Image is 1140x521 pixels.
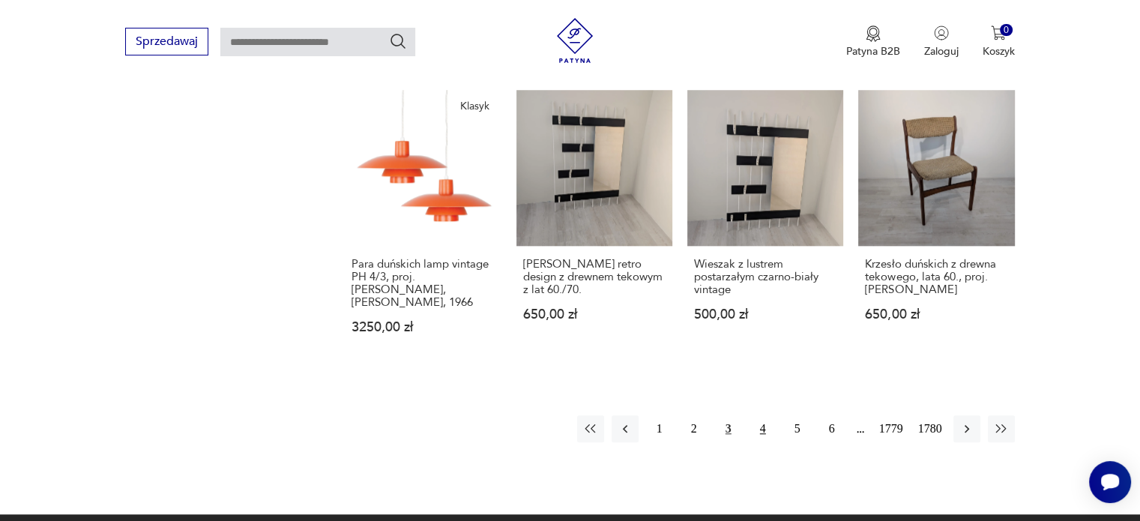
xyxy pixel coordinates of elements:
p: 650,00 zł [523,308,666,321]
h3: Krzesło duńskich z drewna tekowego, lata 60., proj. [PERSON_NAME] [865,258,1007,296]
a: Sprzedawaj [125,37,208,48]
p: 3250,00 zł [352,321,494,334]
button: 1 [646,415,673,442]
img: Ikonka użytkownika [934,25,949,40]
a: Ikona medaluPatyna B2B [846,25,900,58]
button: 2 [681,415,708,442]
h3: Para duńskich lamp vintage PH 4/3, proj. [PERSON_NAME], [PERSON_NAME], 1966 [352,258,494,309]
p: 500,00 zł [694,308,836,321]
p: Zaloguj [924,44,959,58]
img: Patyna - sklep z meblami i dekoracjami vintage [552,18,597,63]
button: 1780 [914,415,946,442]
button: 3 [715,415,742,442]
button: Zaloguj [924,25,959,58]
a: Wieszak retro design z drewnem tekowym z lat 60./70.[PERSON_NAME] retro design z drewnem tekowym ... [516,90,672,363]
p: Patyna B2B [846,44,900,58]
button: 1779 [875,415,907,442]
button: 6 [818,415,845,442]
h3: Wieszak z lustrem postarzałym czarno-biały vintage [694,258,836,296]
a: KlasykPara duńskich lamp vintage PH 4/3, proj. Poul Henningsen, Louis Poulsen, 1966Para duńskich ... [345,90,501,363]
button: 5 [784,415,811,442]
img: Ikona medalu [866,25,881,42]
button: 4 [750,415,776,442]
img: Ikona koszyka [991,25,1006,40]
div: 0 [1000,24,1013,37]
button: Szukaj [389,32,407,50]
a: Wieszak z lustrem postarzałym czarno-biały vintageWieszak z lustrem postarzałym czarno-biały vint... [687,90,843,363]
button: 0Koszyk [983,25,1015,58]
button: Patyna B2B [846,25,900,58]
iframe: Smartsupp widget button [1089,461,1131,503]
a: Krzesło duńskich z drewna tekowego, lata 60., proj. Erik BuchKrzesło duńskich z drewna tekowego, ... [858,90,1014,363]
p: 650,00 zł [865,308,1007,321]
button: Sprzedawaj [125,28,208,55]
h3: [PERSON_NAME] retro design z drewnem tekowym z lat 60./70. [523,258,666,296]
p: Koszyk [983,44,1015,58]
